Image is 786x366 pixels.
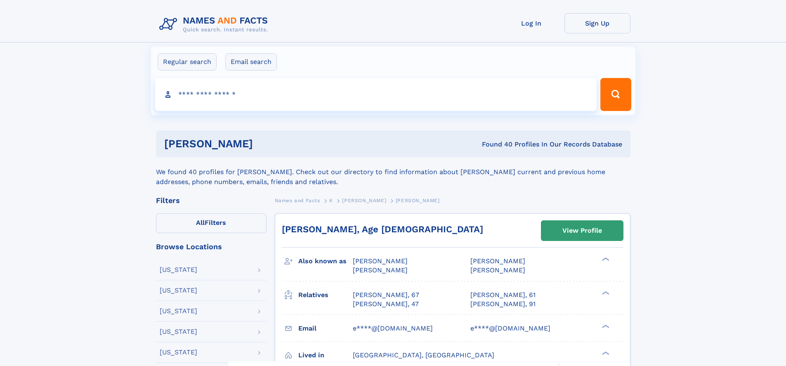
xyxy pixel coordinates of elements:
[470,266,525,274] span: [PERSON_NAME]
[160,267,197,273] div: [US_STATE]
[600,350,610,356] div: ❯
[160,328,197,335] div: [US_STATE]
[353,257,408,265] span: [PERSON_NAME]
[329,198,333,203] span: K
[160,287,197,294] div: [US_STATE]
[160,308,197,314] div: [US_STATE]
[298,348,353,362] h3: Lived in
[353,351,494,359] span: [GEOGRAPHIC_DATA], [GEOGRAPHIC_DATA]
[164,139,368,149] h1: [PERSON_NAME]
[342,195,386,205] a: [PERSON_NAME]
[156,213,267,233] label: Filters
[342,198,386,203] span: [PERSON_NAME]
[367,140,622,149] div: Found 40 Profiles In Our Records Database
[156,157,630,187] div: We found 40 profiles for [PERSON_NAME]. Check out our directory to find information about [PERSON...
[156,13,275,35] img: Logo Names and Facts
[298,254,353,268] h3: Also known as
[158,53,217,71] label: Regular search
[298,288,353,302] h3: Relatives
[600,257,610,262] div: ❯
[353,290,419,300] a: [PERSON_NAME], 67
[470,300,536,309] a: [PERSON_NAME], 91
[282,224,483,234] a: [PERSON_NAME], Age [DEMOGRAPHIC_DATA]
[396,198,440,203] span: [PERSON_NAME]
[329,195,333,205] a: K
[160,349,197,356] div: [US_STATE]
[196,219,205,227] span: All
[600,290,610,295] div: ❯
[470,290,536,300] a: [PERSON_NAME], 61
[562,221,602,240] div: View Profile
[156,197,267,204] div: Filters
[275,195,320,205] a: Names and Facts
[470,257,525,265] span: [PERSON_NAME]
[353,266,408,274] span: [PERSON_NAME]
[564,13,630,33] a: Sign Up
[498,13,564,33] a: Log In
[353,300,419,309] a: [PERSON_NAME], 47
[225,53,277,71] label: Email search
[600,78,631,111] button: Search Button
[541,221,623,241] a: View Profile
[155,78,597,111] input: search input
[156,243,267,250] div: Browse Locations
[298,321,353,335] h3: Email
[600,323,610,329] div: ❯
